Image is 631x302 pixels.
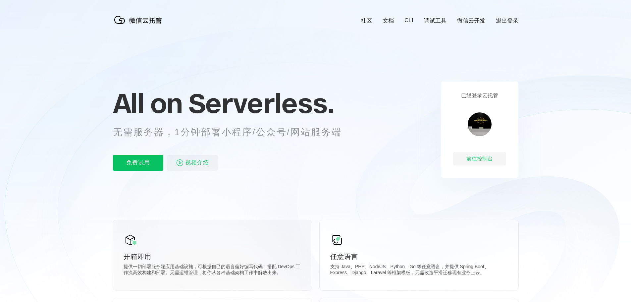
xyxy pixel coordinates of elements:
p: 支持 Java、PHP、NodeJS、Python、Go 等任意语言，并提供 Spring Boot、Express、Django、Laravel 等框架模板，无需改造平滑迁移现有业务上云。 [330,264,508,277]
a: 社区 [361,17,372,25]
a: 微信云托管 [113,22,166,28]
a: 文档 [383,17,394,25]
a: 调试工具 [424,17,447,25]
a: 微信云开发 [457,17,485,25]
div: 前往控制台 [453,152,506,165]
img: video_play.svg [176,159,184,167]
a: CLI [404,17,413,24]
p: 任意语言 [330,252,508,261]
span: Serverless. [188,87,334,120]
p: 无需服务器，1分钟部署小程序/公众号/网站服务端 [113,126,354,139]
img: 微信云托管 [113,13,166,27]
span: 视频介绍 [185,155,209,171]
span: All on [113,87,182,120]
p: 免费试用 [113,155,163,171]
p: 提供一切部署服务端应用基础设施，可根据自己的语言偏好编写代码，搭配 DevOps 工作流高效构建和部署。无需运维管理，将你从各种基础架构工作中解放出来。 [124,264,301,277]
a: 退出登录 [496,17,518,25]
p: 已经登录云托管 [461,92,498,99]
p: 开箱即用 [124,252,301,261]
